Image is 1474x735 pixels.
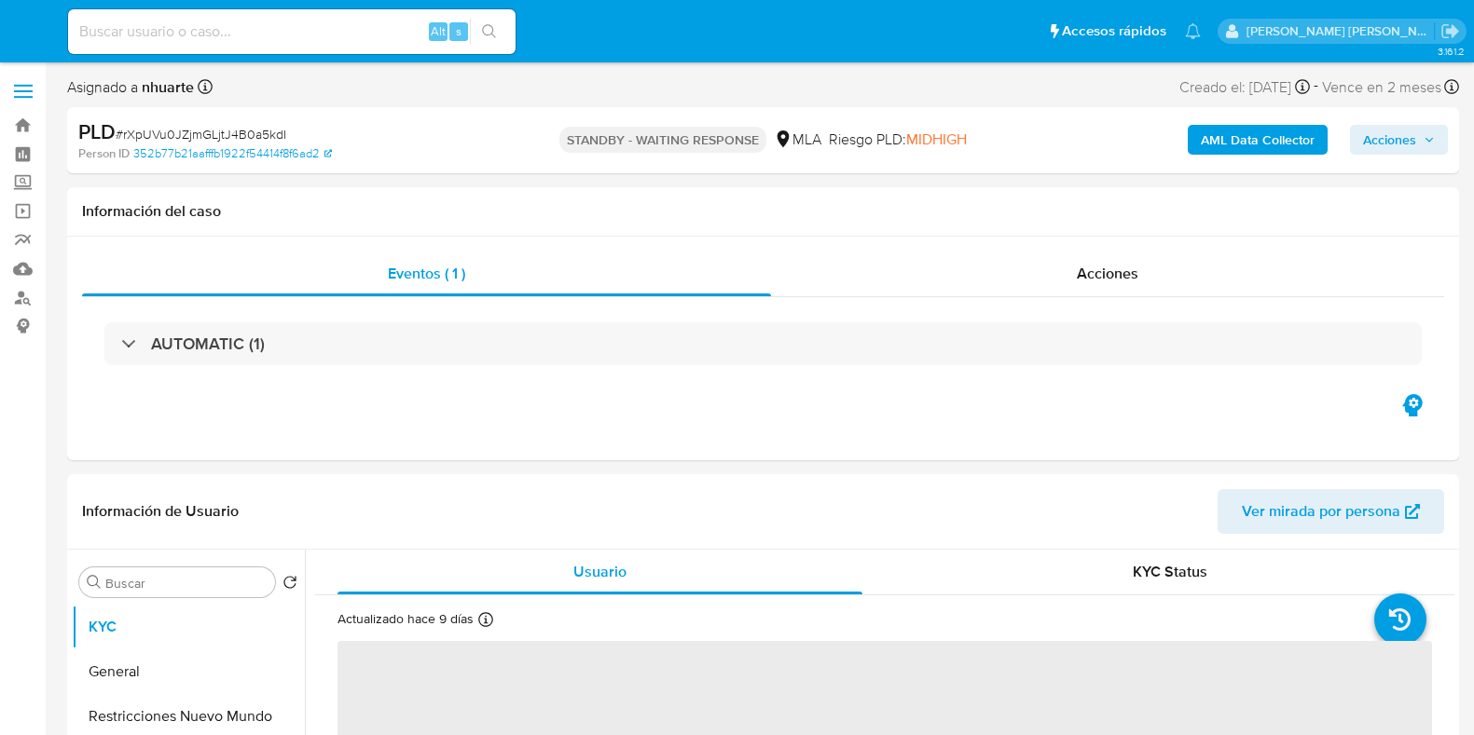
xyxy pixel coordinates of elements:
span: - [1314,75,1318,100]
div: AUTOMATIC (1) [104,322,1422,365]
button: Volver al orden por defecto [282,575,297,595]
a: Salir [1440,21,1460,41]
button: Ver mirada por persona [1218,489,1444,534]
span: Riesgo PLD: [829,129,967,150]
p: noelia.huarte@mercadolibre.com [1247,22,1435,40]
b: Person ID [78,145,130,162]
span: Acciones [1363,125,1416,155]
div: Creado el: [DATE] [1179,75,1310,100]
p: Actualizado hace 9 días [338,610,474,628]
span: Accesos rápidos [1062,21,1166,41]
span: Ver mirada por persona [1242,489,1400,534]
div: MLA [774,129,821,150]
span: # rXpUVu0JZjmGLjtJ4B0a5kdI [116,125,286,143]
button: General [72,649,305,694]
a: 352b77b21aafffb1922f54414f8f6ad2 [133,145,332,162]
span: Acciones [1077,263,1138,284]
button: KYC [72,605,305,649]
span: Usuario [573,561,627,582]
span: Vence en 2 meses [1322,77,1441,98]
b: AML Data Collector [1201,125,1315,155]
b: nhuarte [138,76,194,98]
span: Alt [431,22,446,40]
span: Asignado a [67,77,194,98]
button: search-icon [470,19,508,45]
span: s [456,22,461,40]
input: Buscar [105,575,268,592]
span: Eventos ( 1 ) [388,263,465,284]
button: Buscar [87,575,102,590]
p: STANDBY - WAITING RESPONSE [559,127,766,153]
b: PLD [78,116,116,146]
input: Buscar usuario o caso... [68,20,516,44]
span: MIDHIGH [906,129,967,150]
h3: AUTOMATIC (1) [151,333,265,354]
a: Notificaciones [1185,23,1201,39]
button: AML Data Collector [1188,125,1328,155]
span: KYC Status [1133,561,1207,582]
h1: Información del caso [82,202,1444,221]
h1: Información de Usuario [82,502,239,521]
button: Acciones [1350,125,1448,155]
